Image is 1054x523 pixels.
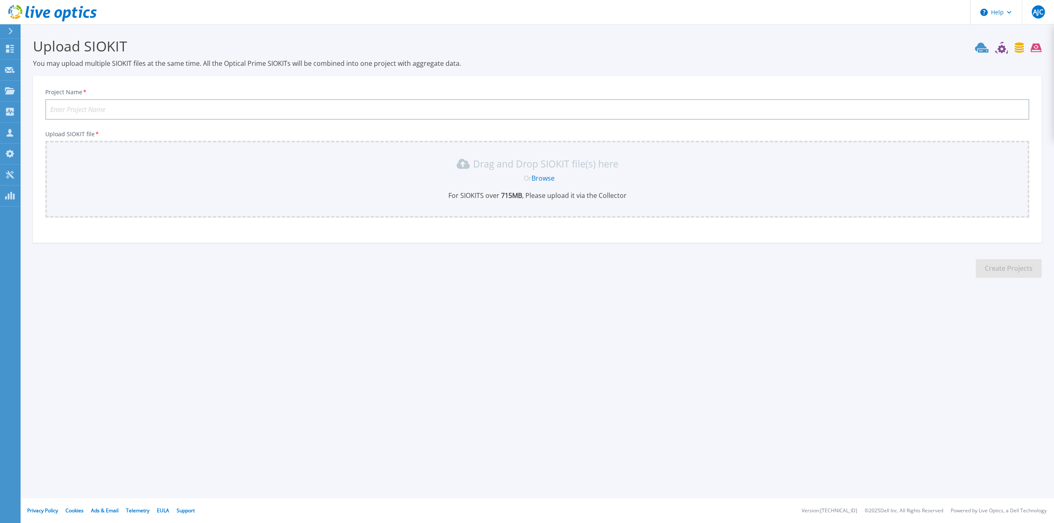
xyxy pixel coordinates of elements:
[45,131,1029,137] p: Upload SIOKIT file
[157,507,169,514] a: EULA
[45,89,87,95] label: Project Name
[27,507,58,514] a: Privacy Policy
[45,99,1029,120] input: Enter Project Name
[33,59,1042,68] p: You may upload multiple SIOKIT files at the same time. All the Optical Prime SIOKITs will be comb...
[865,508,943,514] li: © 2025 Dell Inc. All Rights Reserved
[50,157,1024,200] div: Drag and Drop SIOKIT file(s) here OrBrowseFor SIOKITS over 715MB, Please upload it via the Collector
[65,507,84,514] a: Cookies
[91,507,119,514] a: Ads & Email
[976,259,1042,278] button: Create Projects
[177,507,195,514] a: Support
[524,174,532,183] span: Or
[473,160,618,168] p: Drag and Drop SIOKIT file(s) here
[532,174,555,183] a: Browse
[50,191,1024,200] p: For SIOKITS over , Please upload it via the Collector
[33,37,1042,56] h3: Upload SIOKIT
[126,507,149,514] a: Telemetry
[951,508,1047,514] li: Powered by Live Optics, a Dell Technology
[802,508,857,514] li: Version: [TECHNICAL_ID]
[1033,9,1043,15] span: AJC
[499,191,522,200] b: 715 MB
